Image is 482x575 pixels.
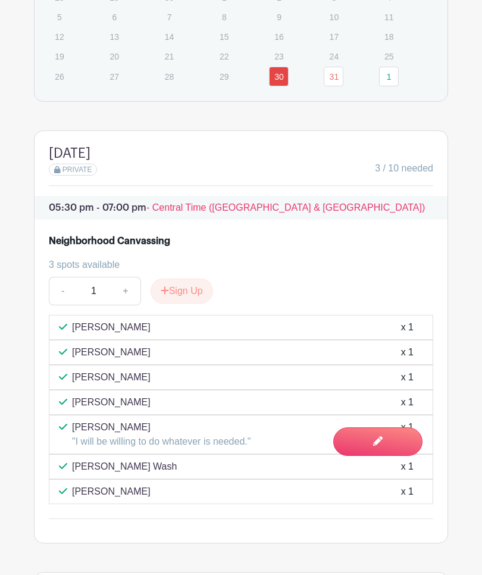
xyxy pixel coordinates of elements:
[104,27,124,46] p: 13
[72,485,151,499] p: [PERSON_NAME]
[401,395,414,410] div: x 1
[49,277,76,305] a: -
[401,460,414,474] div: x 1
[379,8,399,26] p: 11
[324,8,343,26] p: 10
[49,47,69,65] p: 19
[72,460,177,474] p: [PERSON_NAME] Wash
[214,47,234,65] p: 22
[375,161,433,176] span: 3 / 10 needed
[379,47,399,65] p: 25
[72,395,151,410] p: [PERSON_NAME]
[159,8,179,26] p: 7
[72,370,151,385] p: [PERSON_NAME]
[401,320,414,335] div: x 1
[49,27,69,46] p: 12
[269,27,289,46] p: 16
[214,27,234,46] p: 15
[104,8,124,26] p: 6
[214,67,234,86] p: 29
[269,8,289,26] p: 9
[72,320,151,335] p: [PERSON_NAME]
[111,277,140,305] a: +
[324,27,343,46] p: 17
[379,27,399,46] p: 18
[269,47,289,65] p: 23
[49,8,69,26] p: 5
[49,258,424,272] div: 3 spots available
[159,27,179,46] p: 14
[324,47,343,65] p: 24
[72,345,151,360] p: [PERSON_NAME]
[401,345,414,360] div: x 1
[49,67,69,86] p: 26
[324,67,343,86] a: 31
[214,8,234,26] p: 8
[146,202,425,212] span: - Central Time ([GEOGRAPHIC_DATA] & [GEOGRAPHIC_DATA])
[104,67,124,86] p: 27
[151,279,213,304] button: Sign Up
[49,145,90,161] h4: [DATE]
[401,485,414,499] div: x 1
[104,47,124,65] p: 20
[72,420,251,435] p: [PERSON_NAME]
[62,165,92,174] span: PRIVATE
[72,435,251,449] p: "I will be willing to do whatever is needed."
[401,370,414,385] div: x 1
[159,47,179,65] p: 21
[49,234,170,248] div: Neighborhood Canvassing
[401,420,414,449] div: x 1
[379,67,399,86] a: 1
[35,196,447,220] p: 05:30 pm - 07:00 pm
[269,67,289,86] a: 30
[159,67,179,86] p: 28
